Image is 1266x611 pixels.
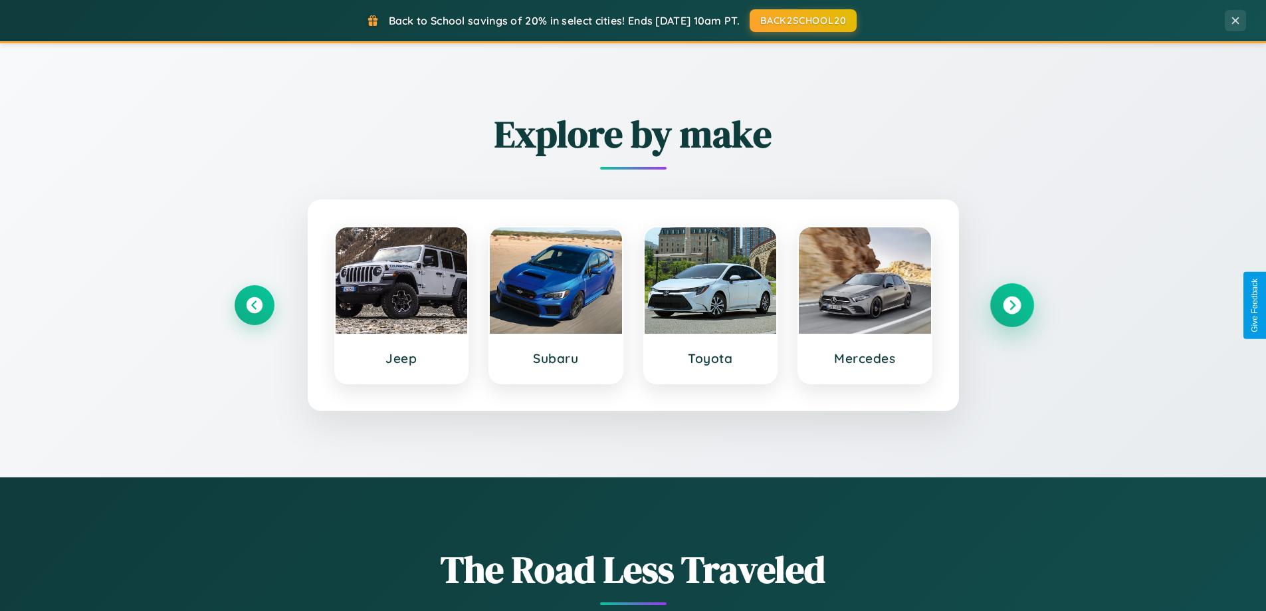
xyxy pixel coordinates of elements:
[389,14,740,27] span: Back to School savings of 20% in select cities! Ends [DATE] 10am PT.
[750,9,857,32] button: BACK2SCHOOL20
[235,544,1032,595] h1: The Road Less Traveled
[349,350,455,366] h3: Jeep
[1250,279,1259,332] div: Give Feedback
[503,350,609,366] h3: Subaru
[812,350,918,366] h3: Mercedes
[658,350,764,366] h3: Toyota
[235,108,1032,160] h2: Explore by make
